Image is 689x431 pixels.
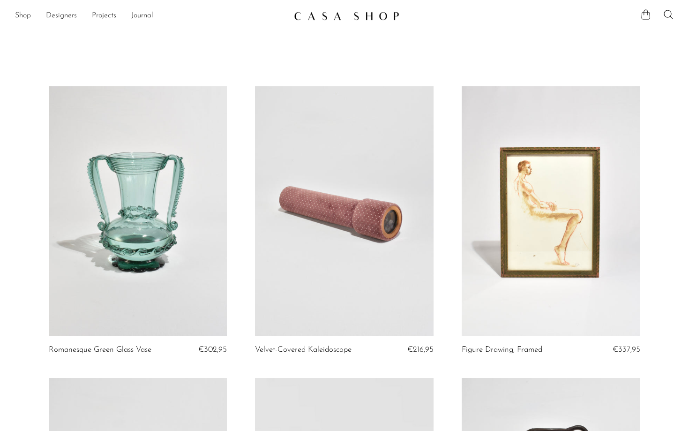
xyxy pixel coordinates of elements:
a: Designers [46,10,77,22]
a: Projects [92,10,116,22]
span: €302,95 [198,346,227,354]
a: Journal [131,10,153,22]
a: Figure Drawing, Framed [462,346,542,354]
a: Romanesque Green Glass Vase [49,346,151,354]
a: Shop [15,10,31,22]
nav: Desktop navigation [15,8,286,24]
a: Velvet-Covered Kaleidoscope [255,346,352,354]
span: €337,95 [613,346,640,354]
span: €216,95 [407,346,434,354]
ul: NEW HEADER MENU [15,8,286,24]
